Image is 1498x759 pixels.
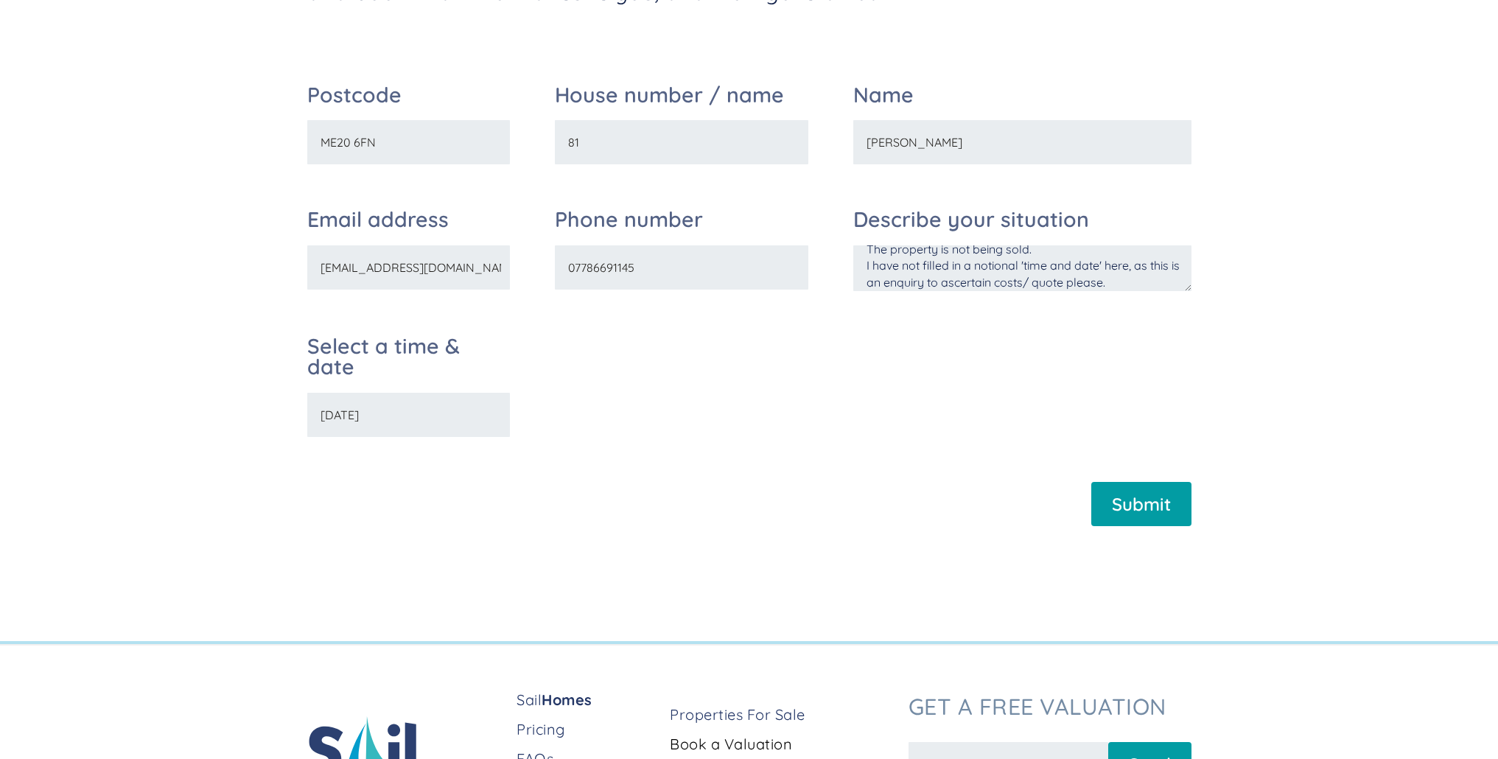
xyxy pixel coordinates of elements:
[853,120,1191,164] input: Your full name...
[307,120,510,164] input: Enter your postcode
[555,209,808,230] label: Phone number
[555,120,808,164] input: Enter your house no.
[555,245,808,290] input: Enter your phone no.
[307,209,510,230] label: Email address
[307,85,1191,542] form: Email Form
[670,704,896,725] a: Properties For Sale
[555,85,808,105] label: House number / name
[584,336,808,394] iframe: reCAPTCHA
[542,690,592,709] strong: Homes
[1091,482,1191,526] input: Submit
[853,209,1191,230] label: Describe your situation
[853,85,1191,105] label: Name
[909,693,1191,721] h3: Get a free valuation
[670,734,896,755] a: Book a Valuation
[307,336,510,378] label: Select a time & date
[517,719,658,740] a: Pricing
[307,393,510,437] input: Date
[307,85,510,105] label: Postcode
[307,245,510,290] input: Your email...
[517,690,658,710] a: SailHomes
